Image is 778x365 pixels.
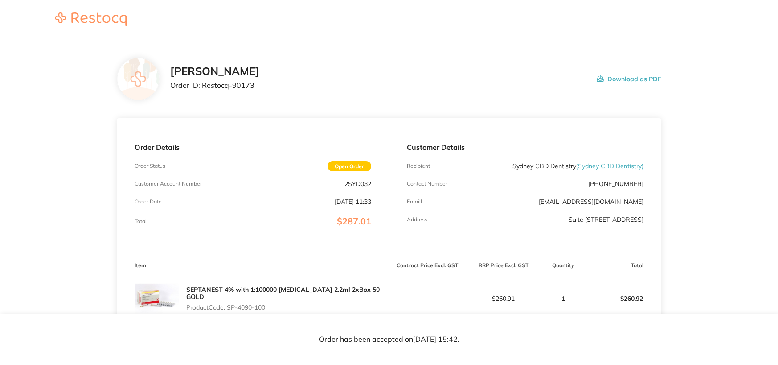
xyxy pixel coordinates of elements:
[135,276,179,321] img: aHJ3c2p2ZQ
[335,198,371,205] p: [DATE] 11:33
[186,286,380,301] a: SEPTANEST 4% with 1:100000 [MEDICAL_DATA] 2.2ml 2xBox 50 GOLD
[344,180,371,187] p: 2SYD032
[407,163,430,169] p: Recipient
[170,65,259,78] h2: [PERSON_NAME]
[512,162,643,170] p: Sydney CBD Dentistry
[597,65,661,93] button: Download as PDF
[466,295,541,302] p: $260.91
[539,198,643,206] a: [EMAIL_ADDRESS][DOMAIN_NAME]
[46,12,135,26] img: Restocq logo
[407,216,427,223] p: Address
[135,143,371,151] p: Order Details
[542,295,585,302] p: 1
[576,162,643,170] span: ( Sydney CBD Dentistry )
[135,181,202,187] p: Customer Account Number
[407,143,643,151] p: Customer Details
[541,255,585,276] th: Quantity
[588,180,643,187] p: [PHONE_NUMBER]
[135,199,162,205] p: Order Date
[46,12,135,27] a: Restocq logo
[389,295,465,302] p: -
[135,218,147,224] p: Total
[465,255,541,276] th: RRP Price Excl. GST
[389,255,465,276] th: Contract Price Excl. GST
[569,216,643,223] p: Suite [STREET_ADDRESS]
[407,199,422,205] p: Emaill
[117,255,389,276] th: Item
[135,163,165,169] p: Order Status
[407,181,447,187] p: Contact Number
[170,81,259,89] p: Order ID: Restocq- 90173
[337,216,371,227] span: $287.01
[186,304,389,311] p: Product Code: SP-4090-100
[586,288,661,309] p: $260.92
[328,161,371,171] span: Open Order
[319,336,459,344] p: Order has been accepted on [DATE] 15:42 .
[585,255,661,276] th: Total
